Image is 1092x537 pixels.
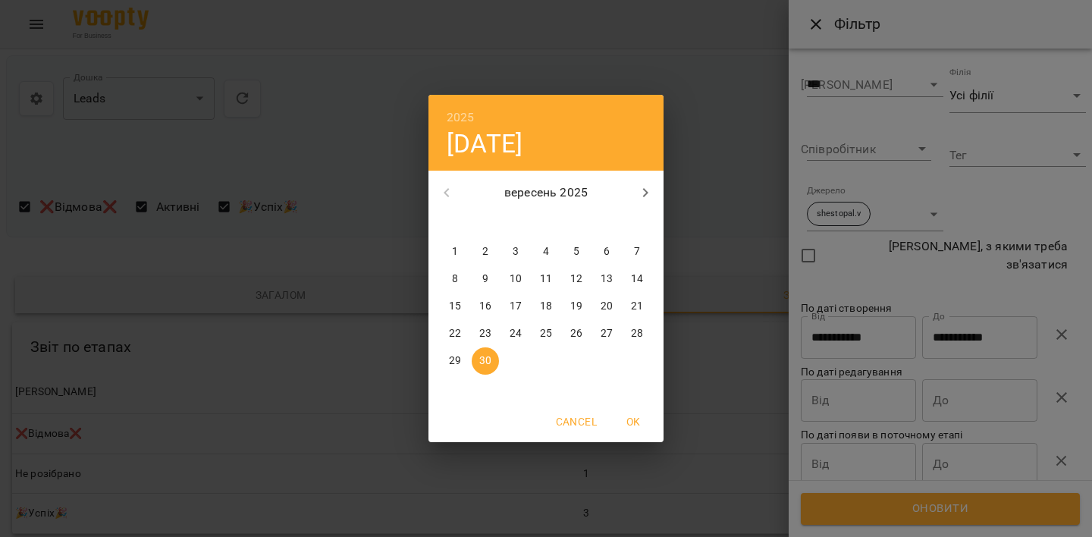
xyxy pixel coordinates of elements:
[556,413,597,431] span: Cancel
[441,293,469,320] button: 15
[570,272,582,287] p: 12
[634,244,640,259] p: 7
[631,299,643,314] p: 21
[593,215,620,231] span: сб
[441,265,469,293] button: 8
[540,326,552,341] p: 25
[510,326,522,341] p: 24
[502,215,529,231] span: ср
[543,244,549,259] p: 4
[623,320,651,347] button: 28
[604,244,610,259] p: 6
[623,215,651,231] span: нд
[447,107,475,128] button: 2025
[441,320,469,347] button: 22
[472,347,499,375] button: 30
[570,326,582,341] p: 26
[482,272,488,287] p: 9
[441,347,469,375] button: 29
[563,215,590,231] span: пт
[472,320,499,347] button: 23
[510,299,522,314] p: 17
[472,238,499,265] button: 2
[479,299,491,314] p: 16
[532,238,560,265] button: 4
[449,353,461,369] p: 29
[593,238,620,265] button: 6
[532,293,560,320] button: 18
[593,320,620,347] button: 27
[479,353,491,369] p: 30
[502,293,529,320] button: 17
[563,265,590,293] button: 12
[623,265,651,293] button: 14
[449,299,461,314] p: 15
[502,238,529,265] button: 3
[472,215,499,231] span: вт
[502,320,529,347] button: 24
[573,244,579,259] p: 5
[550,408,603,435] button: Cancel
[593,265,620,293] button: 13
[482,244,488,259] p: 2
[593,293,620,320] button: 20
[563,238,590,265] button: 5
[502,265,529,293] button: 10
[563,293,590,320] button: 19
[513,244,519,259] p: 3
[609,408,657,435] button: OK
[532,265,560,293] button: 11
[540,299,552,314] p: 18
[441,215,469,231] span: пн
[601,326,613,341] p: 27
[472,293,499,320] button: 16
[532,320,560,347] button: 25
[601,272,613,287] p: 13
[479,326,491,341] p: 23
[452,244,458,259] p: 1
[447,128,522,159] button: [DATE]
[472,265,499,293] button: 9
[623,293,651,320] button: 21
[441,238,469,265] button: 1
[532,215,560,231] span: чт
[465,184,628,202] p: вересень 2025
[570,299,582,314] p: 19
[623,238,651,265] button: 7
[631,272,643,287] p: 14
[615,413,651,431] span: OK
[631,326,643,341] p: 28
[510,272,522,287] p: 10
[449,326,461,341] p: 22
[601,299,613,314] p: 20
[563,320,590,347] button: 26
[452,272,458,287] p: 8
[540,272,552,287] p: 11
